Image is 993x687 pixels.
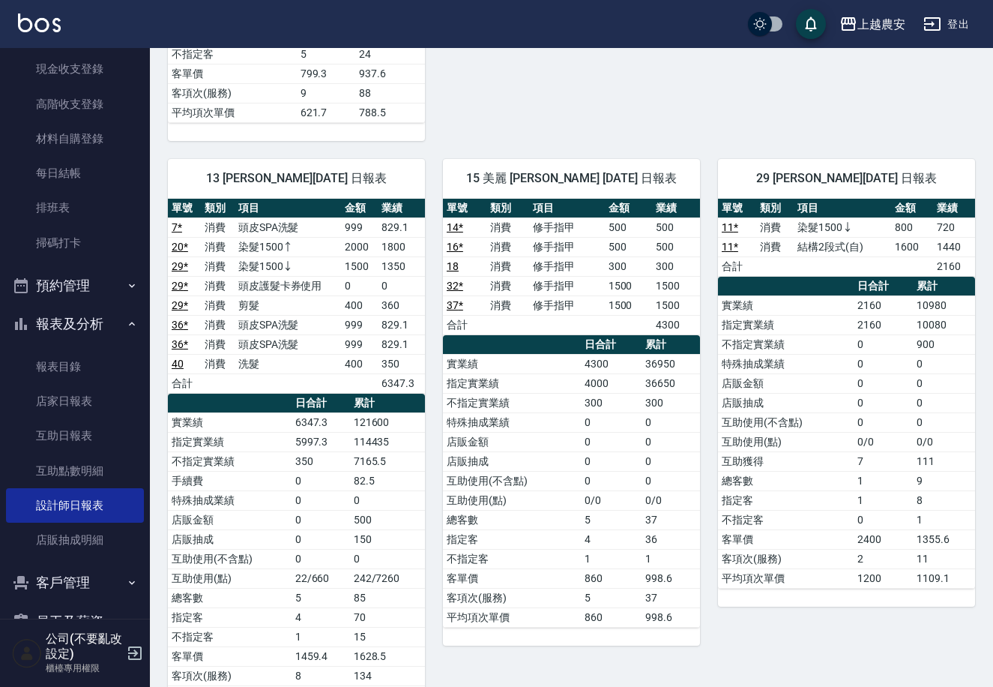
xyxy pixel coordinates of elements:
td: 互助使用(不含點) [718,412,854,432]
td: 結構2段式(自) [794,237,891,256]
td: 客項次(服務) [168,666,292,685]
td: 剪髮 [235,295,341,315]
td: 實業績 [443,354,581,373]
td: 1350 [378,256,425,276]
th: 金額 [891,199,933,218]
td: 1600 [891,237,933,256]
th: 項目 [235,199,341,218]
th: 業績 [933,199,975,218]
td: 0 [854,334,914,354]
td: 829.1 [378,217,425,237]
td: 500 [350,510,425,529]
td: 82.5 [350,471,425,490]
a: 報表目錄 [6,349,144,384]
td: 修手指甲 [529,295,604,315]
td: 消費 [201,217,234,237]
td: 客單價 [443,568,581,588]
th: 單號 [443,199,486,218]
td: 頭皮護髮卡券使用 [235,276,341,295]
table: a dense table [443,335,700,628]
td: 總客數 [718,471,854,490]
th: 項目 [529,199,604,218]
td: 0/0 [854,432,914,451]
td: 15 [350,627,425,646]
td: 平均項次單價 [168,103,297,122]
td: 0 [642,412,700,432]
td: 4300 [581,354,642,373]
td: 4 [292,607,350,627]
td: 實業績 [718,295,854,315]
td: 0 [854,412,914,432]
td: 1800 [378,237,425,256]
td: 1500 [652,295,700,315]
td: 300 [581,393,642,412]
td: 999 [341,217,378,237]
td: 消費 [486,217,530,237]
span: 13 [PERSON_NAME][DATE] 日報表 [186,171,407,186]
td: 修手指甲 [529,237,604,256]
td: 2000 [341,237,378,256]
td: 染髮1500↑ [235,237,341,256]
td: 720 [933,217,975,237]
td: 0 [292,510,350,529]
td: 總客數 [168,588,292,607]
td: 5 [297,44,355,64]
td: 消費 [756,217,794,237]
td: 2160 [854,315,914,334]
td: 0 [854,373,914,393]
td: 0 [854,354,914,373]
td: 客項次(服務) [718,549,854,568]
td: 1440 [933,237,975,256]
td: 0/0 [581,490,642,510]
td: 互助使用(點) [168,568,292,588]
td: 2400 [854,529,914,549]
th: 業績 [652,199,700,218]
button: 員工及薪資 [6,602,144,641]
td: 不指定實業績 [718,334,854,354]
a: 排班表 [6,190,144,225]
td: 9 [297,83,355,103]
td: 指定實業績 [168,432,292,451]
td: 0 [854,510,914,529]
td: 37 [642,510,700,529]
th: 金額 [605,199,653,218]
td: 400 [341,295,378,315]
th: 日合計 [854,277,914,296]
th: 單號 [718,199,756,218]
td: 修手指甲 [529,276,604,295]
th: 日合計 [292,394,350,413]
td: 400 [341,354,378,373]
td: 頭皮SPA洗髮 [235,217,341,237]
a: 掃碼打卡 [6,226,144,260]
td: 消費 [201,334,234,354]
td: 不指定客 [443,549,581,568]
td: 消費 [756,237,794,256]
th: 類別 [756,199,794,218]
td: 0 [913,393,975,412]
td: 1459.4 [292,646,350,666]
td: 總客數 [443,510,581,529]
table: a dense table [718,277,975,589]
td: 消費 [201,276,234,295]
td: 消費 [486,276,530,295]
td: 70 [350,607,425,627]
a: 材料自購登錄 [6,121,144,156]
h5: 公司(不要亂改設定) [46,631,122,661]
td: 1500 [652,276,700,295]
td: 店販抽成 [718,393,854,412]
td: 5 [292,588,350,607]
td: 36650 [642,373,700,393]
td: 指定客 [443,529,581,549]
td: 860 [581,568,642,588]
td: 0 [292,549,350,568]
td: 消費 [486,295,530,315]
a: 店販抽成明細 [6,523,144,557]
td: 999 [341,334,378,354]
td: 121600 [350,412,425,432]
td: 300 [605,256,653,276]
td: 消費 [486,237,530,256]
td: 0 [854,393,914,412]
td: 平均項次單價 [718,568,854,588]
table: a dense table [718,199,975,277]
td: 指定客 [168,607,292,627]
